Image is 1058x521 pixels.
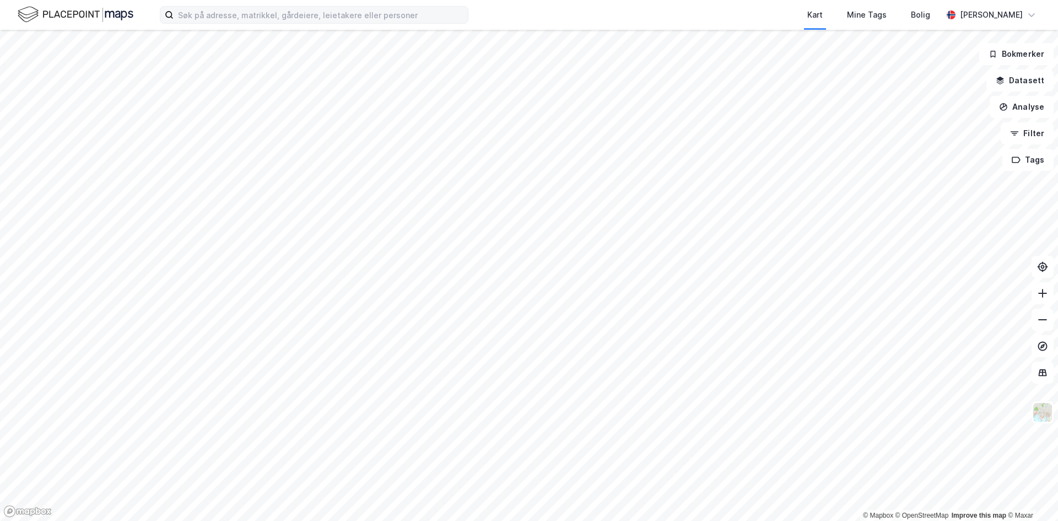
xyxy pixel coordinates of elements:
a: OpenStreetMap [895,512,949,519]
a: Improve this map [952,512,1006,519]
div: Bolig [911,8,930,22]
button: Datasett [986,69,1054,92]
a: Mapbox homepage [3,505,52,518]
button: Tags [1002,149,1054,171]
img: logo.f888ab2527a4732fd821a326f86c7f29.svg [18,5,133,24]
button: Analyse [990,96,1054,118]
button: Bokmerker [979,43,1054,65]
div: Kart [807,8,823,22]
button: Filter [1001,122,1054,144]
div: Mine Tags [847,8,887,22]
img: Z [1032,402,1053,423]
iframe: Chat Widget [1003,468,1058,521]
div: [PERSON_NAME] [960,8,1023,22]
a: Mapbox [863,512,893,519]
input: Søk på adresse, matrikkel, gårdeiere, leietakere eller personer [174,7,468,23]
